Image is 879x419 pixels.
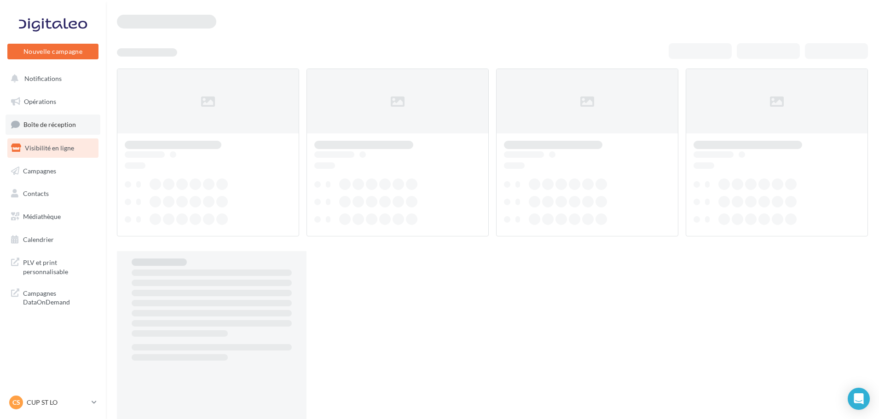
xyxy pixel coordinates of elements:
span: Calendrier [23,235,54,243]
a: Contacts [6,184,100,203]
a: Boîte de réception [6,115,100,134]
a: Opérations [6,92,100,111]
span: Opérations [24,98,56,105]
span: Médiathèque [23,212,61,220]
a: Campagnes [6,161,100,181]
span: PLV et print personnalisable [23,256,95,276]
span: Campagnes [23,166,56,174]
a: Campagnes DataOnDemand [6,283,100,310]
a: Calendrier [6,230,100,249]
span: Notifications [24,75,62,82]
span: Campagnes DataOnDemand [23,287,95,307]
a: PLV et print personnalisable [6,253,100,280]
span: Boîte de réception [23,121,76,128]
a: Visibilité en ligne [6,138,100,158]
span: Visibilité en ligne [25,144,74,152]
span: Contacts [23,189,49,197]
button: Notifications [6,69,97,88]
div: Open Intercom Messenger [848,388,870,410]
a: Médiathèque [6,207,100,226]
a: CS CUP ST LO [7,394,98,411]
p: CUP ST LO [27,398,88,407]
span: CS [12,398,20,407]
button: Nouvelle campagne [7,44,98,59]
